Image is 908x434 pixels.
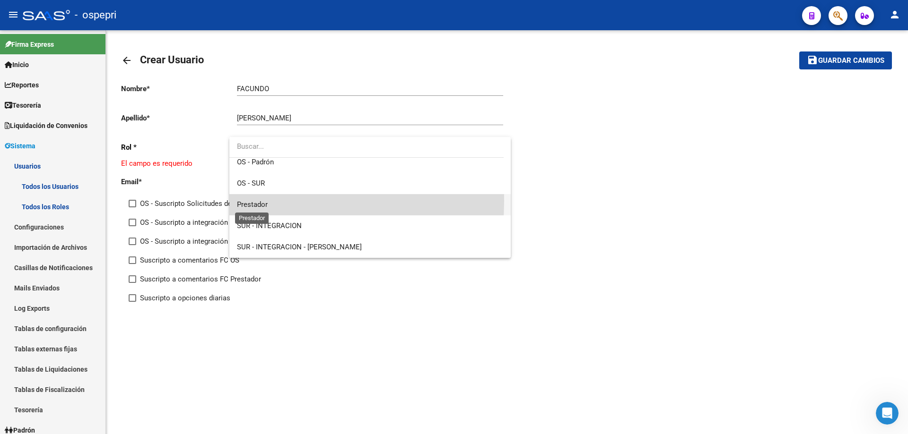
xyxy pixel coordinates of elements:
[237,221,302,230] span: SUR - INTEGRACION
[237,200,268,209] span: Prestador
[237,243,362,251] span: SUR - INTEGRACION - [PERSON_NAME]
[237,179,265,187] span: OS - SUR
[237,158,274,166] span: OS - Padrón
[876,402,899,425] iframe: Intercom live chat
